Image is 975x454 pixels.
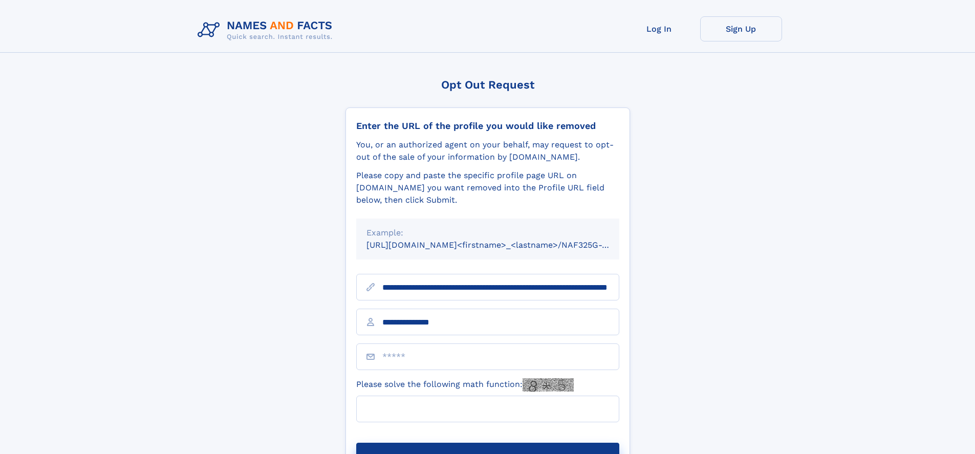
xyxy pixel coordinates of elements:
label: Please solve the following math function: [356,378,574,392]
div: Example: [366,227,609,239]
div: Opt Out Request [345,78,630,91]
a: Sign Up [700,16,782,41]
img: Logo Names and Facts [193,16,341,44]
div: Please copy and paste the specific profile page URL on [DOMAIN_NAME] you want removed into the Pr... [356,169,619,206]
small: [URL][DOMAIN_NAME]<firstname>_<lastname>/NAF325G-xxxxxxxx [366,240,639,250]
a: Log In [618,16,700,41]
div: Enter the URL of the profile you would like removed [356,120,619,132]
div: You, or an authorized agent on your behalf, may request to opt-out of the sale of your informatio... [356,139,619,163]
